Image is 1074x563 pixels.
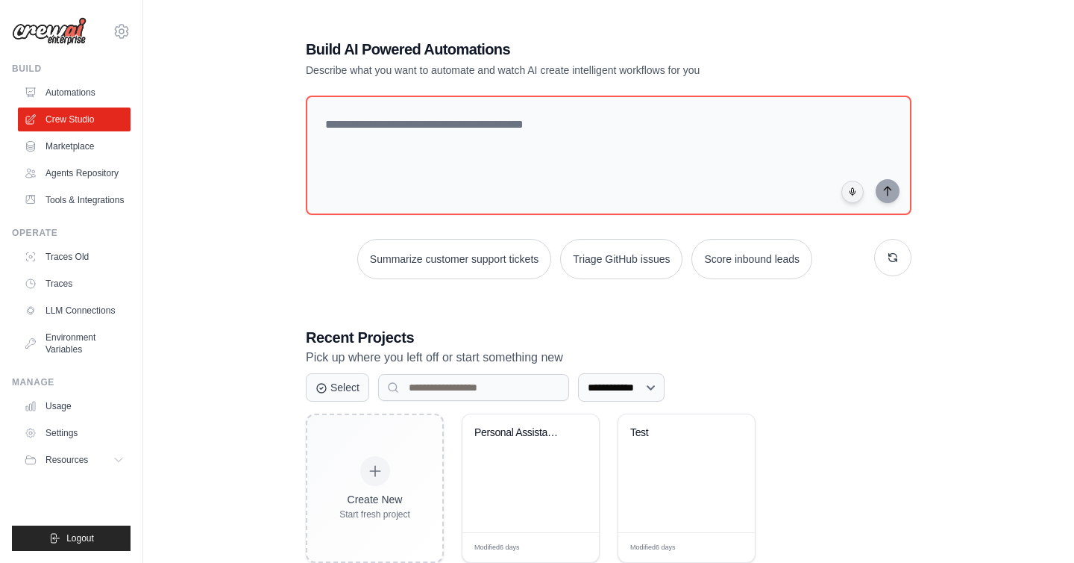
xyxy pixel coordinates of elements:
[874,239,911,276] button: Get new suggestions
[18,272,131,296] a: Traces
[45,454,88,466] span: Resources
[18,188,131,212] a: Tools & Integrations
[560,239,682,279] button: Triage GitHub issues
[691,239,812,279] button: Score inbound leads
[18,448,131,472] button: Resources
[18,394,131,418] a: Usage
[564,542,577,553] span: Edit
[841,181,864,203] button: Click to speak your automation idea
[306,373,369,402] button: Select
[474,543,520,553] span: Modified 6 days
[18,421,131,445] a: Settings
[18,134,131,158] a: Marketplace
[12,376,131,388] div: Manage
[306,39,807,60] h1: Build AI Powered Automations
[630,543,676,553] span: Modified 6 days
[18,108,131,131] a: Crew Studio
[18,299,131,323] a: LLM Connections
[18,161,131,185] a: Agents Repository
[12,227,131,239] div: Operate
[306,348,911,367] p: Pick up where you left off or start something new
[12,17,87,46] img: Logo
[474,426,565,440] div: Personal Assistant - Weekly Email & Calendar Summary
[66,532,94,544] span: Logout
[720,542,732,553] span: Edit
[630,426,720,440] div: Test
[339,508,410,520] div: Start fresh project
[12,526,131,551] button: Logout
[12,63,131,75] div: Build
[357,239,551,279] button: Summarize customer support tickets
[18,326,131,361] a: Environment Variables
[306,327,911,348] h3: Recent Projects
[18,81,131,105] a: Automations
[339,492,410,507] div: Create New
[18,245,131,269] a: Traces Old
[306,63,807,78] p: Describe what you want to automate and watch AI create intelligent workflows for you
